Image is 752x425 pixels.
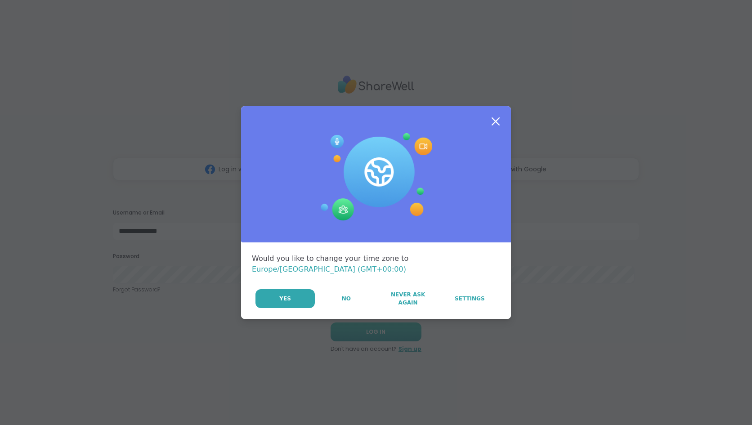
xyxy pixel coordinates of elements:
span: Settings [455,295,485,303]
button: Never Ask Again [377,289,438,308]
span: Yes [279,295,291,303]
button: No [316,289,376,308]
span: No [342,295,351,303]
span: Never Ask Again [382,291,434,307]
span: Europe/[GEOGRAPHIC_DATA] (GMT+00:00) [252,265,406,273]
img: Session Experience [320,133,432,221]
div: Would you like to change your time zone to [252,253,500,275]
a: Settings [439,289,500,308]
button: Yes [255,289,315,308]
